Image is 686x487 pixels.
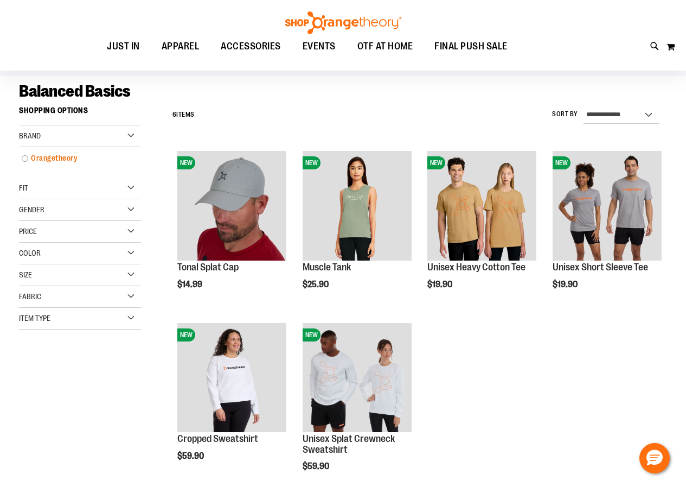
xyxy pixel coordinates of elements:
img: Muscle Tank [303,151,412,260]
span: 6 [172,111,177,118]
img: Product image for Grey Tonal Splat Cap [177,151,286,260]
span: FINAL PUSH SALE [434,34,508,59]
img: Unisex Heavy Cotton Tee [427,151,536,260]
span: Fabric [19,292,41,301]
div: product [172,146,292,317]
div: product [297,146,417,317]
a: Unisex Heavy Cotton TeeNEW [427,151,536,262]
a: Unisex Short Sleeve Tee [553,262,648,273]
img: Unisex Short Sleeve Tee [553,151,662,260]
span: NEW [303,328,320,341]
a: Cropped Sweatshirt [177,433,258,444]
a: ACCESSORIES [210,34,292,59]
span: Size [19,270,32,279]
a: Unisex Splat Crewneck SweatshirtNEW [303,323,412,434]
button: Hello, have a question? Let’s chat. [639,443,670,473]
a: Unisex Short Sleeve TeeNEW [553,151,662,262]
span: $19.90 [427,280,454,289]
span: OTF AT HOME [357,34,413,59]
a: FINAL PUSH SALE [424,34,518,59]
a: Front of 2024 Q3 Balanced Basic Womens Cropped SweatshirtNEW [177,323,286,434]
span: $59.90 [303,461,331,471]
a: Orangetheory [16,153,133,164]
span: Color [19,249,41,257]
a: EVENTS [292,34,347,59]
div: product [547,146,667,317]
span: Gender [19,205,44,214]
div: product [422,146,542,317]
a: APPAREL [151,34,210,59]
span: EVENTS [303,34,336,59]
span: $59.90 [177,451,206,461]
h2: Items [172,106,195,123]
span: ACCESSORIES [221,34,281,59]
span: NEW [427,156,445,169]
a: Unisex Heavy Cotton Tee [427,262,525,273]
span: NEW [177,156,195,169]
a: JUST IN [96,34,151,59]
img: Front of 2024 Q3 Balanced Basic Womens Cropped Sweatshirt [177,323,286,432]
span: NEW [303,156,320,169]
span: $19.90 [553,280,579,289]
span: $14.99 [177,280,204,289]
a: Tonal Splat Cap [177,262,239,273]
span: Fit [19,184,28,192]
img: Shop Orangetheory [284,11,403,34]
span: Brand [19,131,41,140]
span: JUST IN [107,34,140,59]
strong: Shopping Options [19,101,141,125]
a: Muscle TankNEW [303,151,412,262]
span: APPAREL [162,34,200,59]
a: Unisex Splat Crewneck Sweatshirt [303,433,395,455]
a: Product image for Grey Tonal Splat CapNEW [177,151,286,262]
span: Balanced Basics [19,82,131,100]
span: NEW [553,156,570,169]
span: Price [19,227,37,236]
img: Unisex Splat Crewneck Sweatshirt [303,323,412,432]
a: Muscle Tank [303,262,351,273]
a: OTF AT HOME [347,34,424,59]
span: $25.90 [303,280,330,289]
label: Sort By [552,110,578,119]
span: NEW [177,328,195,341]
span: Item Type [19,314,50,322]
